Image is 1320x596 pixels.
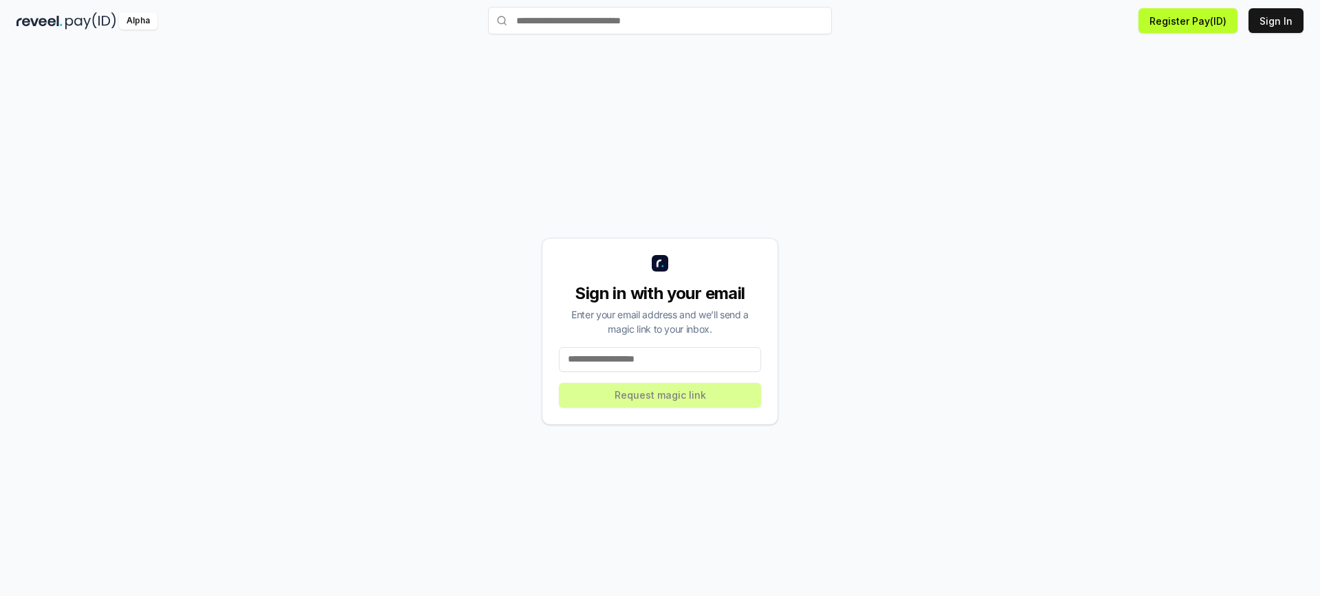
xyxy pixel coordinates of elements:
[652,255,668,272] img: logo_small
[559,283,761,305] div: Sign in with your email
[65,12,116,30] img: pay_id
[119,12,157,30] div: Alpha
[1138,8,1237,33] button: Register Pay(ID)
[559,307,761,336] div: Enter your email address and we’ll send a magic link to your inbox.
[1248,8,1303,33] button: Sign In
[16,12,63,30] img: reveel_dark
